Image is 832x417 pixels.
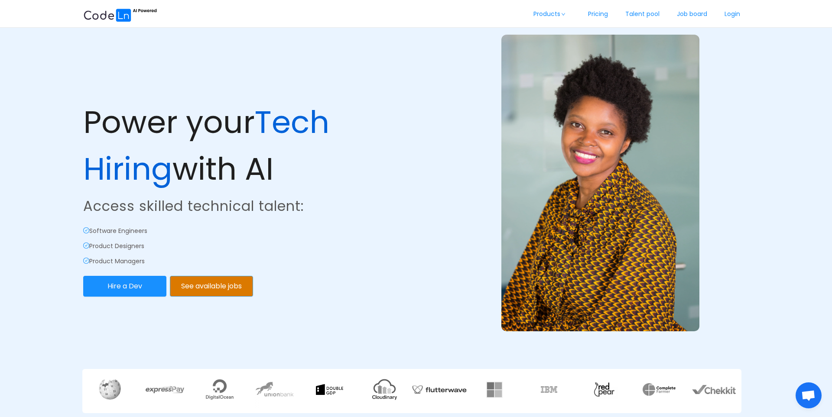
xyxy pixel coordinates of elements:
button: See available jobs [170,276,253,297]
img: digitalocean.9711bae0.webp [206,376,233,403]
img: ibm.f019ecc1.webp [541,386,557,393]
img: example [501,35,699,331]
p: Power your with AI [83,99,414,192]
p: Access skilled technical talent: [83,196,414,217]
img: xNYAAAAAA= [643,383,676,396]
img: express.25241924.webp [146,386,184,393]
button: Hire a Dev [83,276,166,297]
img: cloud.8900efb9.webp [371,376,398,403]
i: icon: check-circle [83,227,89,233]
img: union.a1ab9f8d.webp [255,370,294,409]
i: icon: down [561,12,566,16]
img: fq4AAAAAAAAAAA= [486,381,503,398]
img: wikipedia.924a3bd0.webp [99,379,121,399]
img: gdp.f5de0a9d.webp [316,384,343,395]
a: Open chat [796,382,822,408]
img: chekkit.0bccf985.webp [692,385,736,394]
img: flutter.513ce320.webp [412,374,467,405]
img: 3JiQAAAAAABZABt8ruoJIq32+N62SQO0hFKGtpKBtqUKlH8dAofS56CJ7FppICrj1pHkAOPKAAA= [591,380,618,399]
p: Product Designers [83,242,414,251]
i: icon: check-circle [83,242,89,249]
p: Software Engineers [83,226,414,236]
i: icon: check-circle [83,258,89,264]
img: ai.87e98a1d.svg [83,7,157,22]
span: Tech Hiring [83,100,329,190]
p: Product Managers [83,257,414,266]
